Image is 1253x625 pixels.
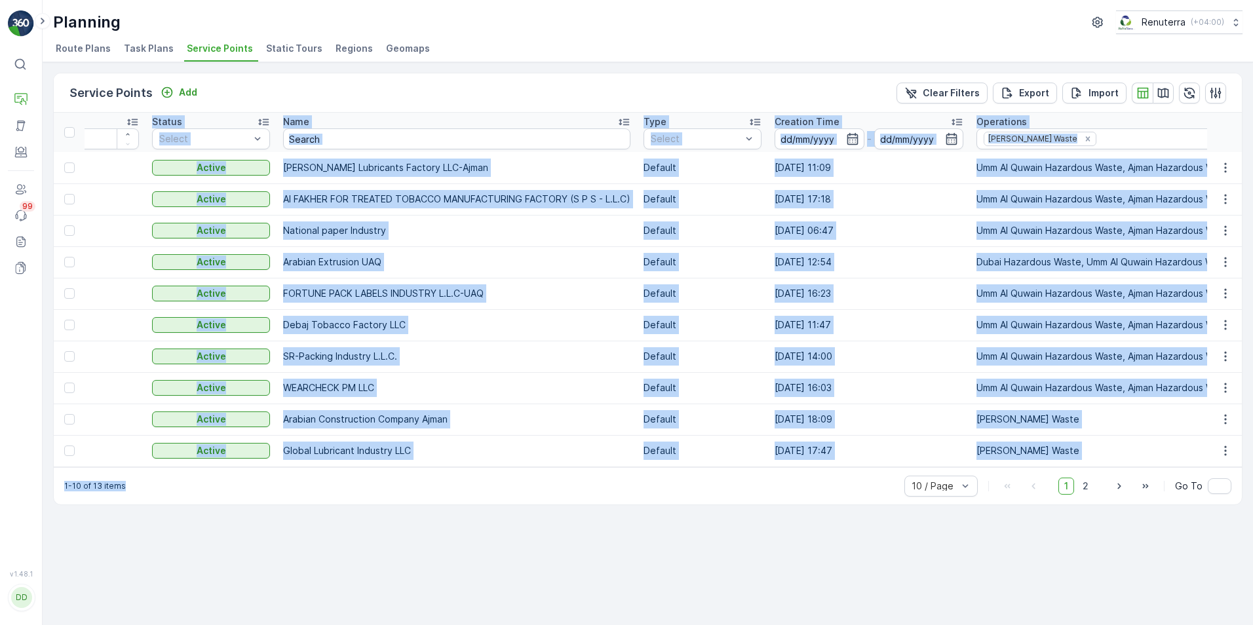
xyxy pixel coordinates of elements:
td: [DATE] 17:18 [768,183,970,215]
span: Service Points [187,42,253,55]
button: Active [152,223,270,238]
p: Operations [976,115,1027,128]
p: Active [197,413,226,426]
div: Toggle Row Selected [64,288,75,299]
p: Clear Filters [923,86,980,100]
p: Active [197,318,226,331]
p: Planning [53,12,121,33]
input: dd/mm/yyyy [874,128,964,149]
span: Go To [1175,480,1203,493]
button: Active [152,191,270,207]
td: National paper Industry [277,215,637,246]
div: DD [11,587,32,608]
p: Creation Time [775,115,839,128]
button: Export [993,83,1057,104]
div: [PERSON_NAME] Waste [984,132,1079,145]
p: Select [651,132,741,145]
p: ( +04:00 ) [1191,17,1224,28]
div: Toggle Row Selected [64,351,75,362]
td: [DATE] 14:00 [768,341,970,372]
td: SR-Packing Industry L.L.C. [277,341,637,372]
button: Active [152,411,270,427]
p: Active [197,381,226,394]
button: Active [152,317,270,333]
td: Al FAKHER FOR TREATED TOBACCO MANUFACTURING FACTORY (S P S - L.L.C) [277,183,637,215]
input: dd/mm/yyyy [775,128,864,149]
button: Active [152,443,270,459]
span: 2 [1077,478,1094,495]
button: Active [152,380,270,396]
td: [DATE] 11:47 [768,309,970,341]
p: Export [1019,86,1049,100]
p: Status [152,115,182,128]
td: Arabian Construction Company Ajman [277,404,637,435]
p: Service Points [69,84,153,102]
td: Default [637,278,768,309]
p: 99 [22,201,33,212]
p: Active [197,193,226,206]
button: Import [1062,83,1127,104]
p: Name [283,115,309,128]
div: Remove Ajman Hazardous Waste [1081,134,1095,144]
p: 1-10 of 13 items [64,481,126,491]
span: Route Plans [56,42,111,55]
span: 1 [1058,478,1074,495]
td: Default [637,404,768,435]
p: Select [159,132,250,145]
p: Active [197,161,226,174]
td: Default [637,152,768,183]
td: Default [637,341,768,372]
p: Add [179,86,197,99]
button: Clear Filters [896,83,988,104]
td: [PERSON_NAME] Lubricants Factory LLC-Ajman [277,152,637,183]
div: Toggle Row Selected [64,225,75,236]
button: Renuterra(+04:00) [1116,10,1243,34]
button: Active [152,160,270,176]
td: [DATE] 06:47 [768,215,970,246]
p: Active [197,444,226,457]
div: Toggle Row Selected [64,162,75,173]
p: Renuterra [1142,16,1186,29]
td: [DATE] 18:09 [768,404,970,435]
td: [DATE] 12:54 [768,246,970,278]
td: [DATE] 16:23 [768,278,970,309]
input: Search [283,128,630,149]
span: Task Plans [124,42,174,55]
td: [DATE] 17:47 [768,435,970,466]
div: Toggle Row Selected [64,320,75,330]
p: Import [1089,86,1119,100]
div: Toggle Row Selected [64,414,75,425]
p: Active [197,256,226,269]
td: Default [637,246,768,278]
div: Toggle Row Selected [64,194,75,204]
span: v 1.48.1 [8,570,34,578]
td: Default [637,215,768,246]
td: FORTUNE PACK LABELS INDUSTRY L.L.C-UAQ [277,278,637,309]
td: [DATE] 11:09 [768,152,970,183]
p: Type [644,115,666,128]
td: [DATE] 16:03 [768,372,970,404]
span: Geomaps [386,42,430,55]
td: Global Lubricant Industry LLC [277,435,637,466]
td: Default [637,309,768,341]
td: Default [637,435,768,466]
div: Toggle Row Selected [64,383,75,393]
button: Add [155,85,202,100]
button: Active [152,254,270,270]
span: Regions [336,42,373,55]
div: Toggle Row Selected [64,445,75,456]
p: Active [197,350,226,363]
p: - [867,131,872,147]
td: Arabian Extrusion UAQ [277,246,637,278]
span: Static Tours [266,42,322,55]
button: Active [152,286,270,301]
a: 99 [8,202,34,229]
div: Toggle Row Selected [64,257,75,267]
button: DD [8,580,34,615]
td: Default [637,372,768,404]
img: logo [8,10,34,37]
td: Default [637,183,768,215]
button: Active [152,349,270,364]
td: WEARCHECK PM LLC [277,372,637,404]
p: Active [197,287,226,300]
